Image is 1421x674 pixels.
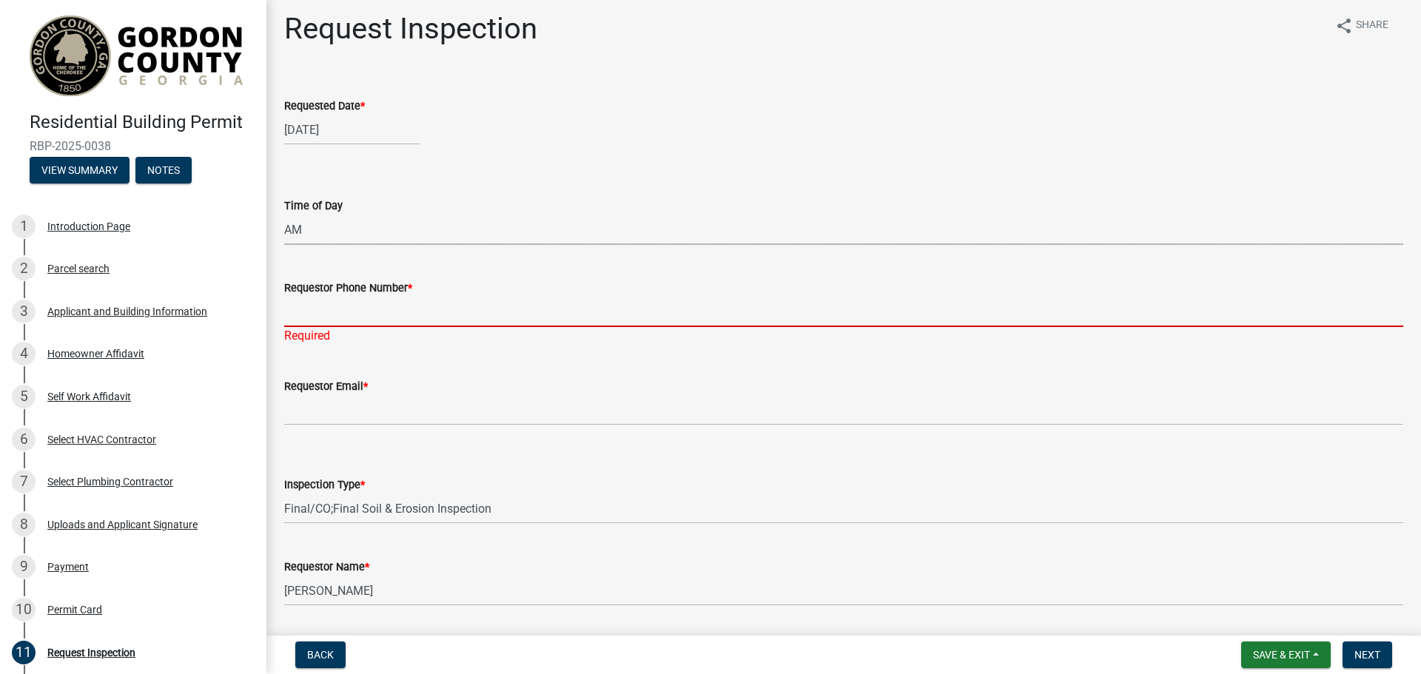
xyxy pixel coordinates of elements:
[12,470,36,493] div: 7
[47,434,156,445] div: Select HVAC Contractor
[284,101,365,112] label: Requested Date
[12,513,36,536] div: 8
[12,215,36,238] div: 1
[12,555,36,579] div: 9
[284,201,343,212] label: Time of Day
[12,385,36,408] div: 5
[135,157,192,183] button: Notes
[135,165,192,177] wm-modal-confirm: Notes
[1356,17,1388,35] span: Share
[47,476,173,487] div: Select Plumbing Contractor
[284,115,420,145] input: mm/dd/yyyy
[47,519,198,530] div: Uploads and Applicant Signature
[1241,641,1331,668] button: Save & Exit
[47,391,131,402] div: Self Work Affidavit
[307,649,334,661] span: Back
[47,562,89,572] div: Payment
[12,428,36,451] div: 6
[30,139,237,153] span: RBP-2025-0038
[284,480,365,491] label: Inspection Type
[30,165,130,177] wm-modal-confirm: Summary
[1323,11,1400,40] button: shareShare
[1354,649,1380,661] span: Next
[284,562,369,573] label: Requestor Name
[12,300,36,323] div: 3
[30,112,255,133] h4: Residential Building Permit
[30,157,130,183] button: View Summary
[47,221,130,232] div: Introduction Page
[295,641,346,668] button: Back
[284,327,1403,345] div: Required
[1253,649,1310,661] span: Save & Exit
[1335,17,1353,35] i: share
[12,641,36,664] div: 11
[284,382,368,392] label: Requestor Email
[284,283,412,294] label: Requestor Phone Number
[12,598,36,621] div: 10
[12,342,36,365] div: 4
[47,604,102,615] div: Permit Card
[30,16,243,96] img: (Canceled) Gordon County, Georgia
[1343,641,1392,668] button: Next
[47,263,110,274] div: Parcel search
[12,257,36,280] div: 2
[284,11,537,47] h1: Request Inspection
[47,348,144,359] div: Homeowner Affidavit
[47,306,207,317] div: Applicant and Building Information
[47,647,135,658] div: Request Inspection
